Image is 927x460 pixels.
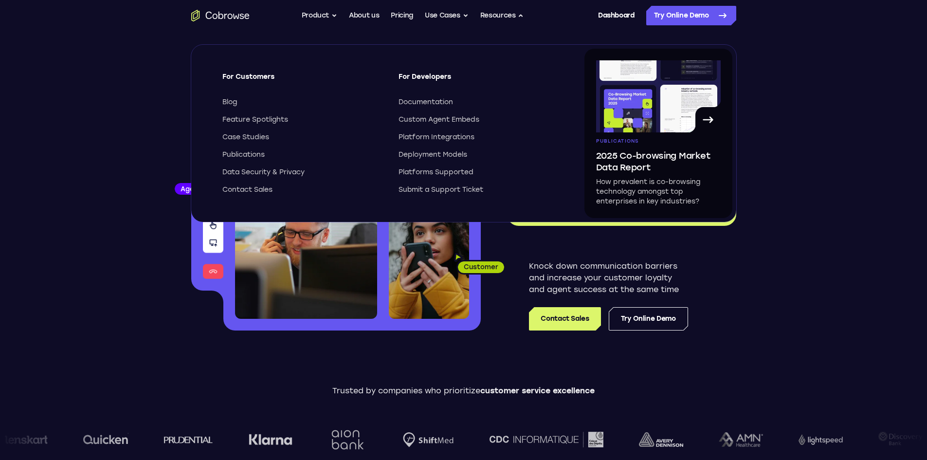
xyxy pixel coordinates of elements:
a: Platforms Supported [399,167,557,177]
a: Try Online Demo [646,6,736,25]
img: A page from the browsing market ebook [596,60,721,132]
button: Product [302,6,338,25]
span: For Customers [222,72,381,90]
a: Submit a Support Ticket [399,185,557,195]
span: 2025 Co-browsing Market Data Report [596,150,721,173]
span: For Developers [399,72,557,90]
span: Submit a Support Ticket [399,185,483,195]
button: Use Cases [425,6,469,25]
img: Shiftmed [403,432,454,447]
a: About us [349,6,379,25]
img: Klarna [249,434,292,445]
a: Try Online Demo [609,307,688,331]
span: Documentation [399,97,453,107]
img: prudential [164,436,213,443]
a: Publications [222,150,381,160]
span: Platforms Supported [399,167,473,177]
a: Data Security & Privacy [222,167,381,177]
img: A customer support agent talking on the phone [235,145,377,319]
span: Custom Agent Embeds [399,115,479,125]
p: How prevalent is co-browsing technology amongst top enterprises in key industries? [596,177,721,206]
a: Pricing [391,6,413,25]
a: Blog [222,97,381,107]
span: Contact Sales [222,185,273,195]
p: Knock down communication barriers and increase your customer loyalty and agent success at the sam... [529,260,688,295]
img: avery-dennison [639,432,683,447]
span: Publications [596,138,639,144]
span: Data Security & Privacy [222,167,305,177]
a: Documentation [399,97,557,107]
span: customer service excellence [480,386,595,395]
span: Publications [222,150,265,160]
span: Case Studies [222,132,269,142]
a: Custom Agent Embeds [399,115,557,125]
img: Aion Bank [328,420,367,460]
a: Deployment Models [399,150,557,160]
span: Deployment Models [399,150,467,160]
span: Blog [222,97,237,107]
a: Platform Integrations [399,132,557,142]
span: Feature Spotlights [222,115,288,125]
img: CDC Informatique [490,432,603,447]
a: Feature Spotlights [222,115,381,125]
img: A customer holding their phone [389,203,469,319]
span: Platform Integrations [399,132,474,142]
a: Case Studies [222,132,381,142]
a: Go to the home page [191,10,250,21]
img: AMN Healthcare [719,432,763,447]
a: Contact Sales [529,307,600,331]
a: Contact Sales [222,185,381,195]
button: Resources [480,6,524,25]
a: Dashboard [598,6,635,25]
